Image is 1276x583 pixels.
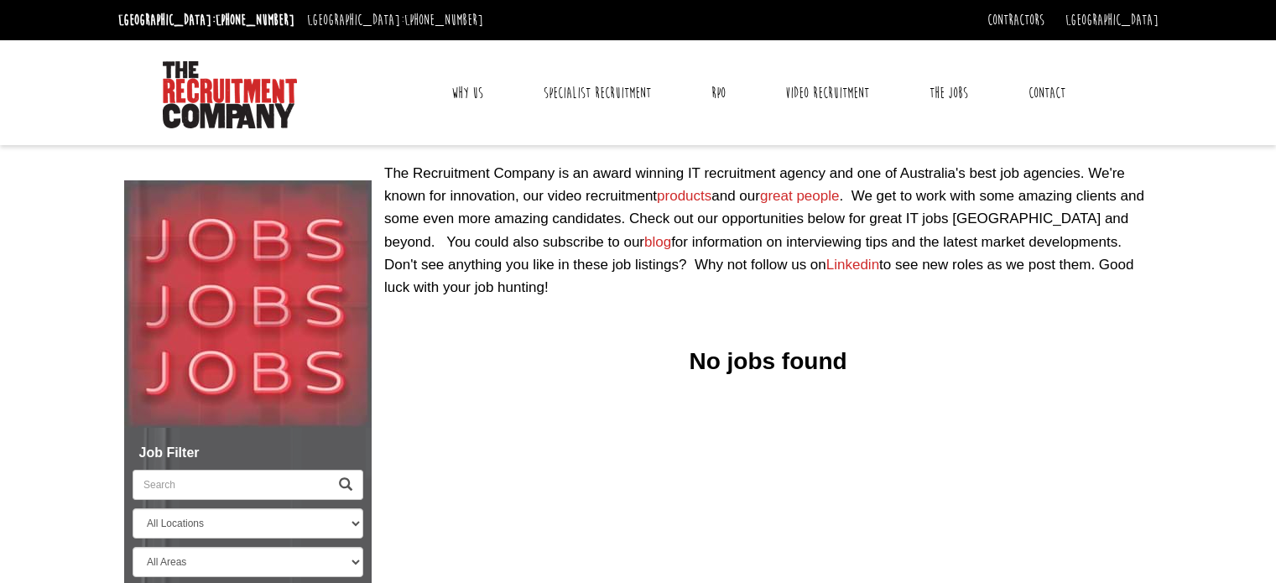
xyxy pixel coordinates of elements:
[699,72,738,114] a: RPO
[114,7,299,34] li: [GEOGRAPHIC_DATA]:
[124,180,372,428] img: Jobs, Jobs, Jobs
[303,7,487,34] li: [GEOGRAPHIC_DATA]:
[384,349,1152,375] h3: No jobs found
[133,445,363,461] h5: Job Filter
[917,72,981,114] a: The Jobs
[216,11,294,29] a: [PHONE_NUMBER]
[657,188,711,204] a: products
[439,72,496,114] a: Why Us
[384,162,1152,299] p: The Recruitment Company is an award winning IT recruitment agency and one of Australia's best job...
[760,188,840,204] a: great people
[133,470,329,500] input: Search
[644,234,671,250] a: blog
[163,61,297,128] img: The Recruitment Company
[531,72,664,114] a: Specialist Recruitment
[987,11,1044,29] a: Contractors
[826,257,879,273] a: Linkedin
[1065,11,1159,29] a: [GEOGRAPHIC_DATA]
[1016,72,1078,114] a: Contact
[404,11,483,29] a: [PHONE_NUMBER]
[773,72,882,114] a: Video Recruitment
